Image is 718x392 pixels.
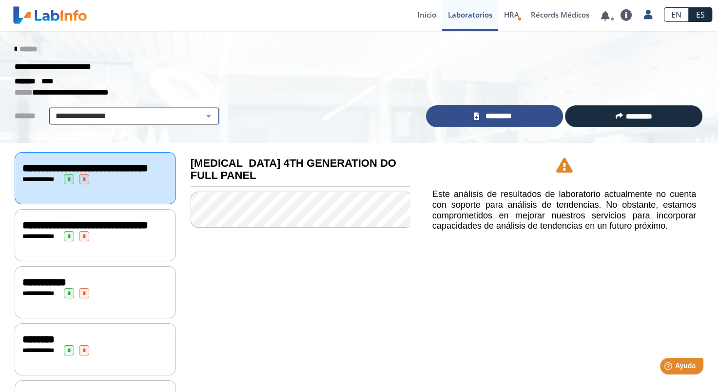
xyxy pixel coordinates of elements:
a: ES [689,7,712,22]
a: EN [664,7,689,22]
h5: Este análisis de resultados de laboratorio actualmente no cuenta con soporte para análisis de ten... [432,189,696,231]
span: HRA [504,10,519,20]
b: [MEDICAL_DATA] 4TH GENERATION DO FULL PANEL [191,157,396,181]
iframe: Help widget launcher [631,354,707,381]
